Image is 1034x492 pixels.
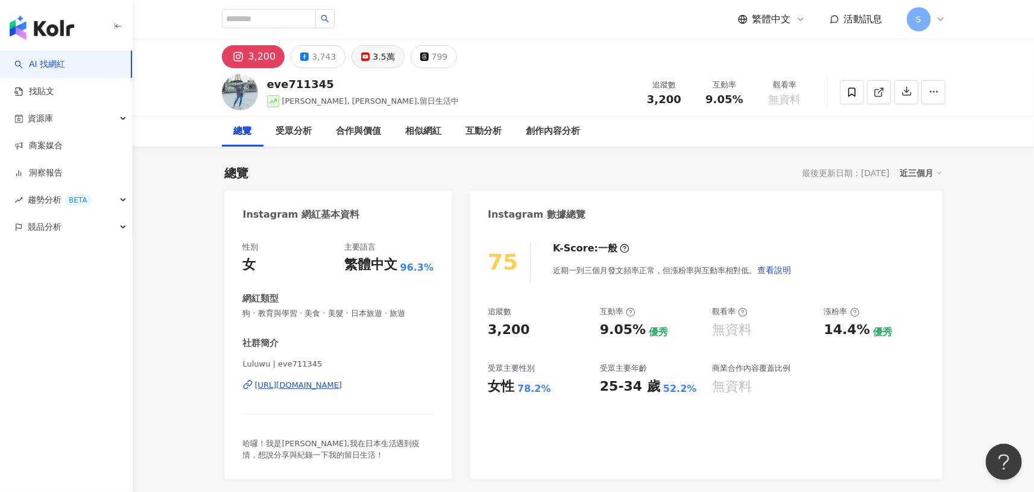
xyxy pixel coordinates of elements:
span: 查看說明 [757,265,791,275]
div: 9.05% [600,321,646,339]
div: 創作內容分析 [526,124,581,139]
div: 觀看率 [712,306,748,317]
div: 受眾主要年齡 [600,363,647,374]
button: 3,200 [222,45,285,68]
div: 78.2% [517,382,551,396]
div: 52.2% [663,382,697,396]
span: 競品分析 [28,213,61,241]
div: Instagram 數據總覽 [488,208,585,221]
div: Instagram 網紅基本資料 [243,208,360,221]
div: 相似網紅 [406,124,442,139]
div: 3,200 [248,48,276,65]
div: 繁體中文 [344,256,397,274]
a: searchAI 找網紅 [14,58,65,71]
div: 合作與價值 [336,124,382,139]
div: 互動率 [600,306,635,317]
span: 96.3% [400,261,434,274]
span: 狗 · 教育與學習 · 美食 · 美髮 · 日本旅遊 · 旅遊 [243,308,434,319]
div: 觀看率 [762,79,808,91]
div: 799 [432,48,448,65]
span: [PERSON_NAME], [PERSON_NAME],留日生活中 [282,96,459,106]
button: 查看說明 [757,258,792,282]
img: logo [10,16,74,40]
div: 最後更新日期：[DATE] [802,168,889,178]
span: rise [14,196,23,204]
div: 社群簡介 [243,337,279,350]
div: 女 [243,256,256,274]
div: 優秀 [873,326,892,339]
div: 近期一到三個月發文頻率正常，但漲粉率與互動率相對低。 [553,258,792,282]
div: 14.4% [824,321,870,339]
div: 優秀 [649,326,668,339]
div: 性別 [243,242,259,253]
span: 資源庫 [28,105,53,132]
div: 25-34 歲 [600,377,660,396]
div: 無資料 [712,321,752,339]
img: KOL Avatar [222,74,258,110]
button: 3,743 [291,45,345,68]
div: 3.5萬 [373,48,394,65]
div: 3,200 [488,321,530,339]
div: 受眾主要性別 [488,363,535,374]
div: 75 [488,250,518,274]
div: 3,743 [312,48,336,65]
span: 活動訊息 [844,13,883,25]
div: 主要語言 [344,242,376,253]
div: 追蹤數 [488,306,511,317]
div: K-Score : [553,242,629,255]
div: 總覽 [234,124,252,139]
iframe: Help Scout Beacon - Open [986,444,1022,480]
div: 互動率 [702,79,748,91]
span: search [321,14,329,23]
a: 商案媒合 [14,140,63,152]
div: 商業合作內容覆蓋比例 [712,363,790,374]
a: 洞察報告 [14,167,63,179]
div: eve711345 [267,77,459,92]
div: 女性 [488,377,514,396]
div: 無資料 [712,377,752,396]
div: 漲粉率 [824,306,860,317]
div: 互動分析 [466,124,502,139]
div: 一般 [598,242,617,255]
div: 總覽 [225,165,249,181]
span: 無資料 [769,93,801,106]
a: [URL][DOMAIN_NAME] [243,380,434,391]
div: 受眾分析 [276,124,312,139]
span: 9.05% [705,93,743,106]
span: Luluwu | eve711345 [243,359,434,370]
div: 追蹤數 [642,79,687,91]
button: 3.5萬 [351,45,404,68]
div: BETA [64,194,92,206]
div: [URL][DOMAIN_NAME] [255,380,342,391]
span: 趨勢分析 [28,186,92,213]
span: S [916,13,921,26]
a: 找貼文 [14,86,54,98]
span: 哈囉！我是[PERSON_NAME],我在日本生活遇到疫情，想說分享與紀錄一下我的留日生活！ [243,439,420,459]
div: 近三個月 [900,165,942,181]
span: 3,200 [647,93,681,106]
button: 799 [411,45,458,68]
div: 網紅類型 [243,292,279,305]
span: 繁體中文 [752,13,791,26]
